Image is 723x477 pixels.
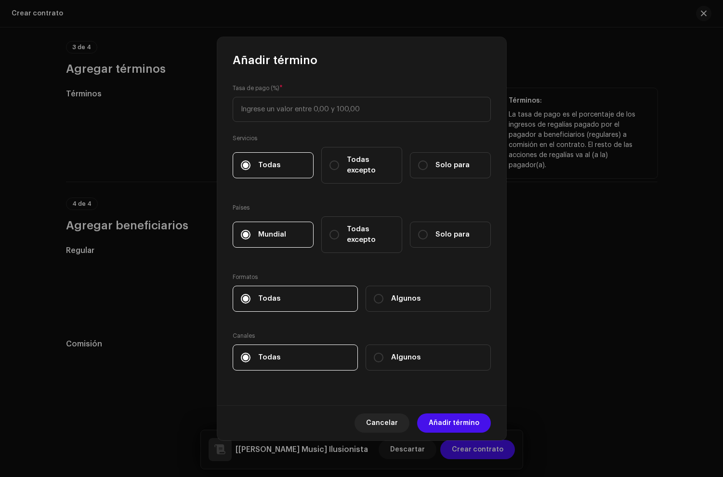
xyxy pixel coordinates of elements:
[258,352,280,363] span: Todas
[233,83,279,93] small: Tasa de pago (%)
[347,155,394,176] span: Todas excepto
[258,293,280,304] span: Todas
[258,160,280,171] span: Todas
[435,160,470,171] span: Solo para
[233,133,257,143] small: Servicios
[391,352,421,363] span: Algunos
[366,413,398,433] span: Cancelar
[417,413,491,433] button: Añadir término
[258,229,286,240] span: Mundial
[355,413,409,433] button: Cancelar
[347,224,394,245] span: Todas excepto
[429,413,479,433] span: Añadir término
[233,203,250,212] small: Países
[435,229,470,240] span: Solo para
[233,97,491,122] input: Ingrese un valor entre 0,00 y 100,00
[233,53,317,68] span: Añadir término
[233,272,258,282] small: Formatos
[391,293,421,304] span: Algunos
[233,331,255,341] small: Canales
